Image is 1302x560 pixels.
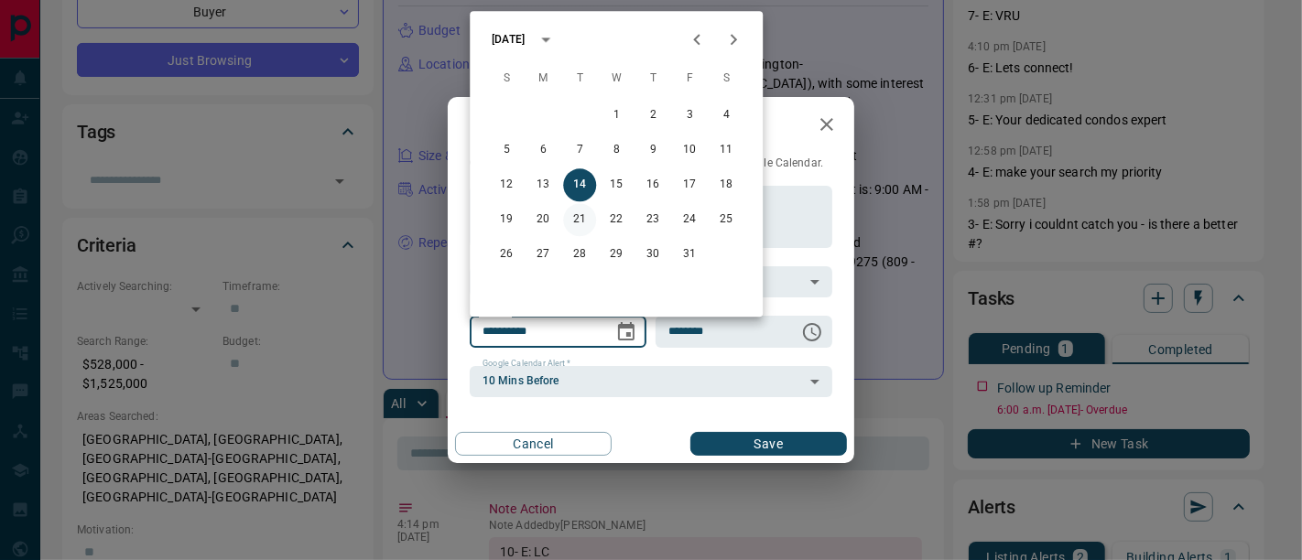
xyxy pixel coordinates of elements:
button: 28 [563,238,596,271]
button: 17 [673,168,706,201]
button: 16 [636,168,669,201]
button: 8 [600,134,633,167]
span: Thursday [636,60,669,97]
button: 29 [600,238,633,271]
button: Choose date, selected date is Oct 14, 2025 [608,314,645,350]
button: 15 [600,168,633,201]
button: 11 [710,134,743,167]
h2: Edit Task [448,97,567,156]
span: Saturday [710,60,743,97]
button: 21 [563,203,596,236]
span: Sunday [490,60,523,97]
button: 20 [526,203,559,236]
span: Monday [526,60,559,97]
span: Friday [673,60,706,97]
button: 25 [710,203,743,236]
button: 24 [673,203,706,236]
button: 2 [636,99,669,132]
button: 5 [490,134,523,167]
button: 18 [710,168,743,201]
button: 19 [490,203,523,236]
button: 7 [563,134,596,167]
button: 4 [710,99,743,132]
button: 14 [563,168,596,201]
button: 3 [673,99,706,132]
button: 13 [526,168,559,201]
div: 10 Mins Before [470,366,832,397]
button: 1 [600,99,633,132]
button: Cancel [455,432,612,456]
button: Previous month [678,21,715,58]
button: calendar view is open, switch to year view [530,24,561,55]
button: 26 [490,238,523,271]
span: Wednesday [600,60,633,97]
button: 6 [526,134,559,167]
button: Save [690,432,847,456]
button: 27 [526,238,559,271]
button: Choose time, selected time is 6:00 AM [794,314,830,350]
button: 10 [673,134,706,167]
label: Google Calendar Alert [483,358,570,370]
button: 31 [673,238,706,271]
button: 23 [636,203,669,236]
button: 9 [636,134,669,167]
button: 12 [490,168,523,201]
button: 22 [600,203,633,236]
button: Next month [715,21,752,58]
span: Tuesday [563,60,596,97]
div: [DATE] [492,31,525,48]
button: 30 [636,238,669,271]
